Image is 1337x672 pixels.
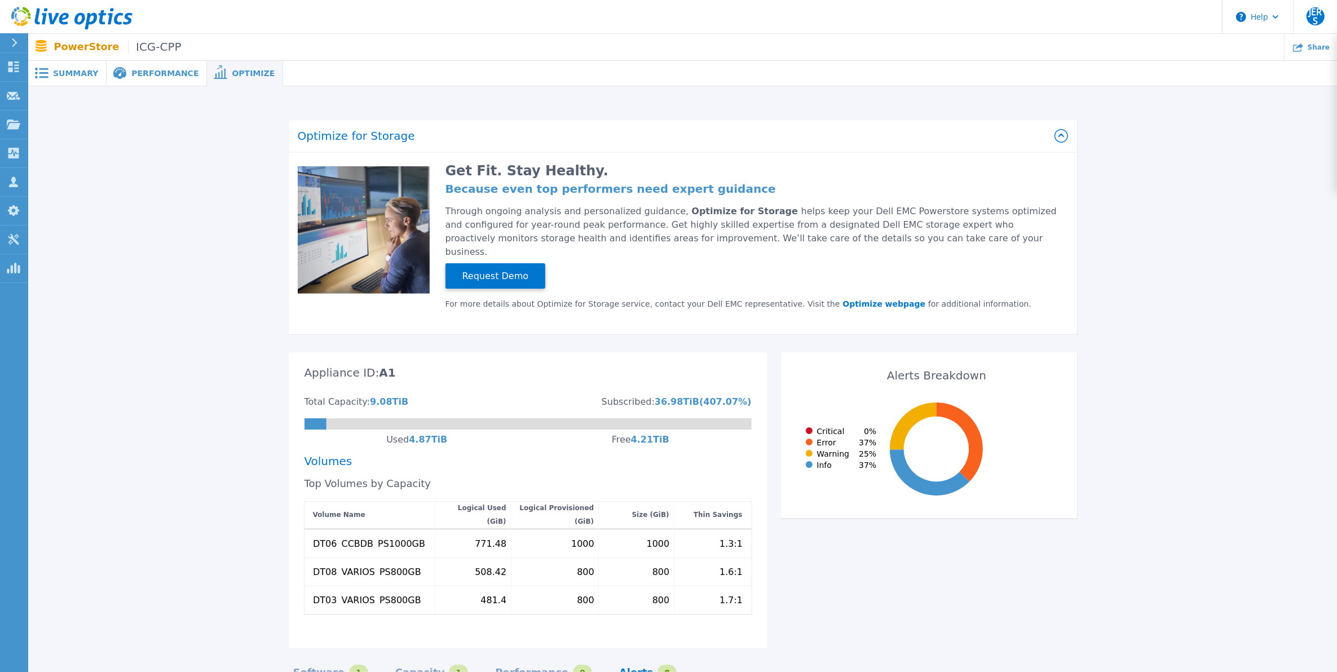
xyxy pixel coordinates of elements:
[859,438,876,447] span: 37 %
[864,427,876,436] span: 0 %
[131,69,198,77] span: Performance
[475,567,506,576] div: 508.42
[305,397,370,406] div: Total Capacity:
[859,461,876,470] span: 37 %
[655,397,699,406] div: 36.98 TiB
[480,595,506,604] div: 481.4
[305,479,752,488] div: Top Volumes by Capacity
[515,501,594,528] div: Logical Provisioned (GiB)
[232,69,275,77] span: Optimize
[631,435,669,444] div: 4.21 TiB
[801,438,836,447] div: Error
[386,435,409,444] div: Used
[646,539,669,548] div: 1000
[458,269,533,283] span: Request Demo
[859,449,876,458] span: 25 %
[440,501,506,528] div: Logical Used (GiB)
[801,461,832,470] div: Info
[801,449,850,458] div: Warning
[475,539,506,548] div: 771.48
[840,299,929,308] a: Optimize webpage
[370,397,408,406] div: 9.08 TiB
[1308,44,1330,51] span: Share
[571,539,594,548] div: 1000
[409,435,447,444] div: 4.87 TiB
[305,457,752,466] div: Volumes
[53,69,98,77] span: Summary
[652,595,669,604] div: 800
[602,397,655,406] div: Subscribed:
[313,539,425,548] div: DT06_CCBDB_PS1000GB
[719,567,742,576] div: 1.6:1
[612,435,631,444] div: Free
[445,205,1061,259] div: Through ongoing analysis and personalized guidance, helps keep your Dell EMC Powerstore systems o...
[313,567,421,576] div: DT08_VARIOS_PS800GB
[699,397,751,406] div: ( 407.07 %)
[801,427,845,436] div: Critical
[379,368,395,397] div: A1
[577,567,594,576] div: 800
[691,206,801,216] span: Optimize for Storage
[305,368,380,377] div: Appliance ID:
[694,508,743,521] div: Thin Savings
[313,595,421,604] div: DT03_VARIOS_PS800GB
[54,41,182,54] p: PowerStore
[313,508,365,521] div: Volume Name
[719,539,742,548] div: 1.3:1
[445,263,546,289] button: Request Demo
[797,360,1077,389] div: Alerts Breakdown
[298,130,1054,142] h2: Optimize for Storage
[577,595,594,604] div: 800
[719,595,742,604] div: 1.7:1
[298,166,430,295] img: Optimize Promo
[445,184,1061,193] h4: Because even top performers need expert guidance
[1307,7,1325,25] span: JERS
[445,299,1061,308] div: For more details about Optimize for Storage service, contact your Dell EMC representative. Visit ...
[445,166,1061,175] h2: Get Fit. Stay Healthy.
[128,41,181,54] span: ICG-CPP
[652,567,669,576] div: 800
[632,508,669,521] div: Size (GiB)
